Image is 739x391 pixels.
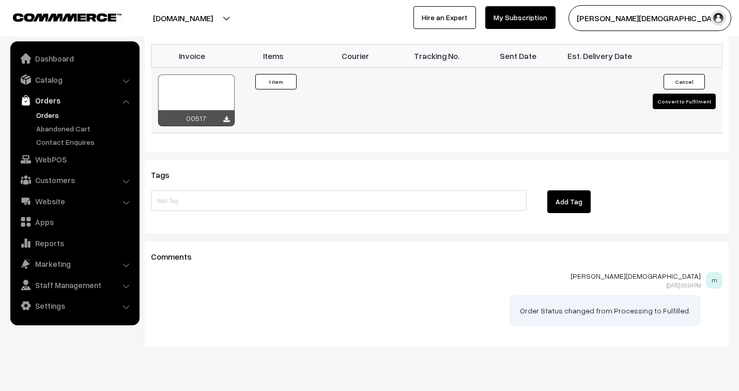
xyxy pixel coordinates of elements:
a: Orders [34,110,136,121]
th: Courier [314,44,396,67]
a: Reports [13,234,136,252]
span: m [706,272,722,289]
p: [PERSON_NAME][DEMOGRAPHIC_DATA] [151,272,701,280]
th: Tracking No. [396,44,478,67]
th: Items [233,44,314,67]
input: Add Tag [151,190,527,211]
a: Staff Management [13,276,136,294]
button: [DOMAIN_NAME] [117,5,249,31]
img: user [711,10,726,26]
a: Hire an Expert [413,6,476,29]
span: [DATE] 05:04 PM [667,282,701,289]
th: Sent Date [478,44,559,67]
a: Customers [13,171,136,189]
p: Order Status changed from Processing to Fulfilled. [520,305,690,316]
img: COMMMERCE [13,13,121,21]
div: 00517 [158,110,235,126]
a: Contact Enquires [34,137,136,147]
span: Tags [151,170,182,180]
a: Marketing [13,254,136,273]
a: Dashboard [13,49,136,68]
button: Convert to Fulfilment [653,94,716,109]
a: Abandoned Cart [34,123,136,134]
a: Website [13,192,136,210]
a: Catalog [13,70,136,89]
span: Comments [151,251,204,262]
th: Invoice [151,44,233,67]
a: WebPOS [13,150,136,169]
button: 1 Item [255,74,297,89]
a: My Subscription [485,6,556,29]
a: Settings [13,296,136,315]
button: Cancel [664,74,705,89]
th: Est. Delivery Date [559,44,641,67]
a: Orders [13,91,136,110]
button: [PERSON_NAME][DEMOGRAPHIC_DATA] [568,5,731,31]
button: Add Tag [547,190,591,213]
a: Apps [13,213,136,231]
a: COMMMERCE [13,10,103,23]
